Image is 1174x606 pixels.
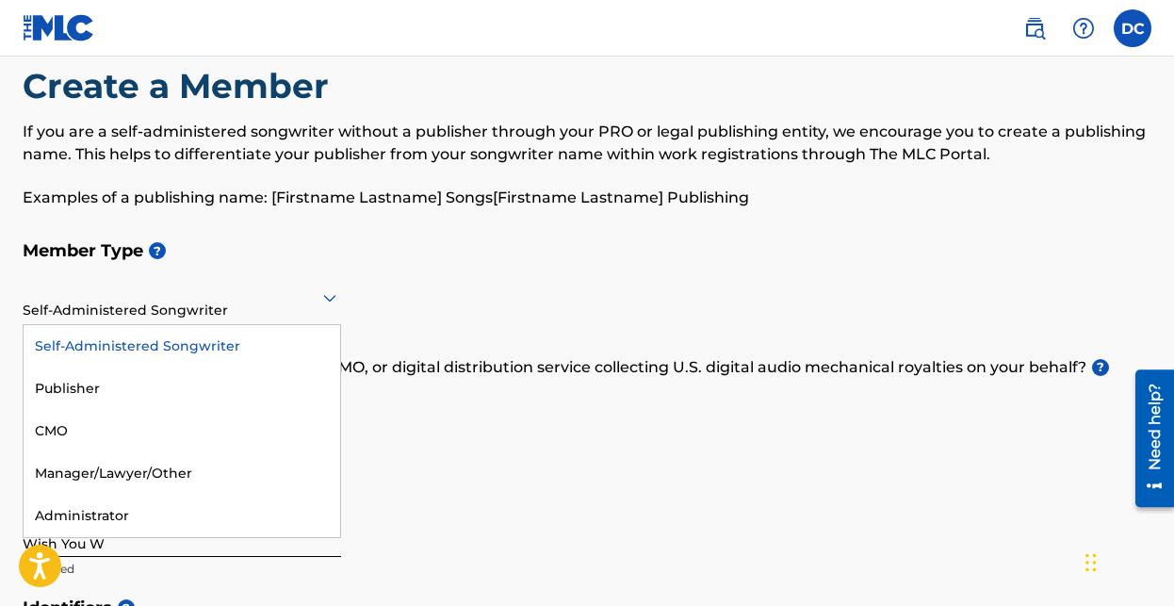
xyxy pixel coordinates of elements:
[1085,534,1097,591] div: Drag
[24,495,340,537] div: Administrator
[1080,516,1174,606] iframe: Chat Widget
[23,274,341,320] div: Self-Administered Songwriter
[1114,9,1151,47] div: User Menu
[1023,17,1046,40] img: search
[23,187,1151,209] p: Examples of a publishing name: [Firstname Lastname] Songs[Firstname Lastname] Publishing
[23,121,1151,166] p: If you are a self-administered songwriter without a publisher through your PRO or legal publishin...
[24,325,340,368] div: Self-Administered Songwriter
[23,14,95,41] img: MLC Logo
[24,452,340,495] div: Manager/Lawyer/Other
[24,368,340,410] div: Publisher
[23,356,1151,379] p: Do you have a publisher, administrator, CMO, or digital distribution service collecting U.S. digi...
[23,561,341,578] p: Required
[1016,9,1053,47] a: Public Search
[1072,17,1095,40] img: help
[1092,359,1109,376] span: ?
[24,410,340,452] div: CMO
[23,231,1151,271] h5: Member Type
[23,65,338,107] h2: Create a Member
[23,464,1151,504] h5: Member Name
[1065,9,1102,47] div: Help
[149,242,166,259] span: ?
[1121,363,1174,515] iframe: Resource Center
